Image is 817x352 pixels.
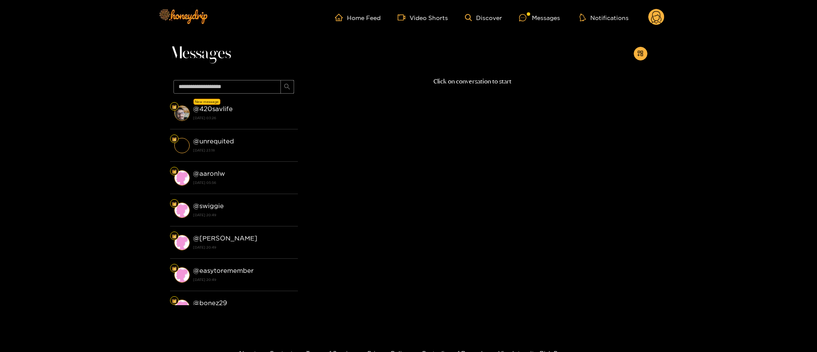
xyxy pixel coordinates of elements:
span: video-camera [398,14,410,21]
button: Notifications [577,13,631,22]
img: conversation [174,106,190,121]
img: conversation [174,235,190,250]
a: Home Feed [335,14,381,21]
strong: @ [PERSON_NAME] [193,235,257,242]
button: appstore-add [634,47,647,60]
img: Fan Level [172,234,177,239]
strong: @ bonez29 [193,299,227,306]
strong: [DATE] 03:26 [193,114,294,122]
strong: [DATE] 20:49 [193,211,294,219]
img: conversation [174,203,190,218]
img: Fan Level [172,137,177,142]
strong: [DATE] 05:56 [193,179,294,186]
strong: @ swiggie [193,202,224,209]
p: Click on conversation to start [298,77,647,86]
strong: @ unrequited [193,137,234,145]
img: Fan Level [172,104,177,109]
strong: @ easytoremember [193,267,254,274]
strong: [DATE] 20:49 [193,276,294,283]
button: search [280,80,294,94]
img: conversation [174,138,190,153]
span: home [335,14,347,21]
strong: [DATE] 20:49 [193,243,294,251]
img: Fan Level [172,201,177,206]
img: Fan Level [172,266,177,271]
span: Messages [170,43,231,64]
img: conversation [174,170,190,186]
a: Discover [465,14,502,21]
strong: @ 420savlife [193,105,233,112]
a: Video Shorts [398,14,448,21]
img: Fan Level [172,169,177,174]
div: New message [193,99,220,105]
img: Fan Level [172,298,177,303]
div: Messages [519,13,560,23]
strong: @ aaronlw [193,170,225,177]
img: conversation [174,267,190,283]
span: appstore-add [637,50,644,57]
img: conversation [174,300,190,315]
span: search [284,83,290,91]
strong: [DATE] 23:18 [193,146,294,154]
